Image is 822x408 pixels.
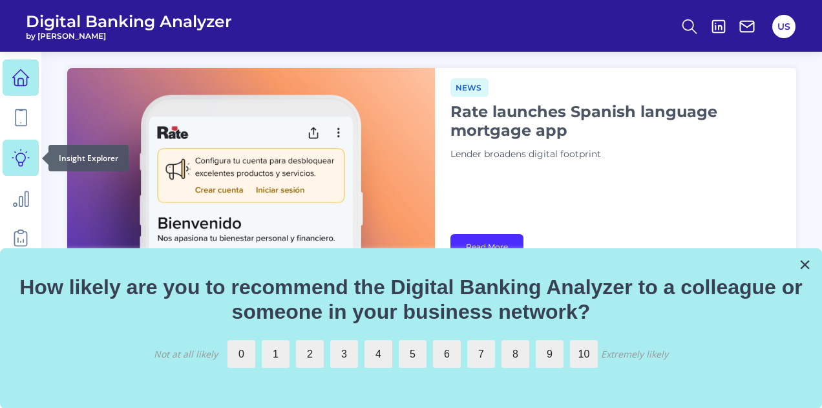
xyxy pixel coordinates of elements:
label: 1 [262,340,290,368]
div: Not at all likely [154,348,218,360]
img: bannerImg [67,68,435,275]
p: How likely are you to recommend the Digital Banking Analyzer to a colleague or someone in your bu... [16,275,806,325]
div: Insight Explorer [48,145,129,171]
button: Close [799,254,811,275]
span: by [PERSON_NAME] [26,31,232,41]
a: Read More [450,234,523,259]
label: 0 [227,340,255,368]
label: 4 [364,340,392,368]
label: 3 [330,340,358,368]
label: 2 [296,340,324,368]
label: 6 [433,340,461,368]
button: US [772,15,796,38]
span: News [450,78,489,97]
label: 10 [570,340,598,368]
label: 7 [467,340,495,368]
div: Extremely likely [601,348,668,360]
h1: Rate launches Spanish language mortgage app [450,102,774,140]
span: Digital Banking Analyzer [26,12,232,31]
label: 5 [399,340,427,368]
label: 9 [536,340,564,368]
p: Lender broadens digital footprint [450,147,774,162]
label: 8 [501,340,529,368]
